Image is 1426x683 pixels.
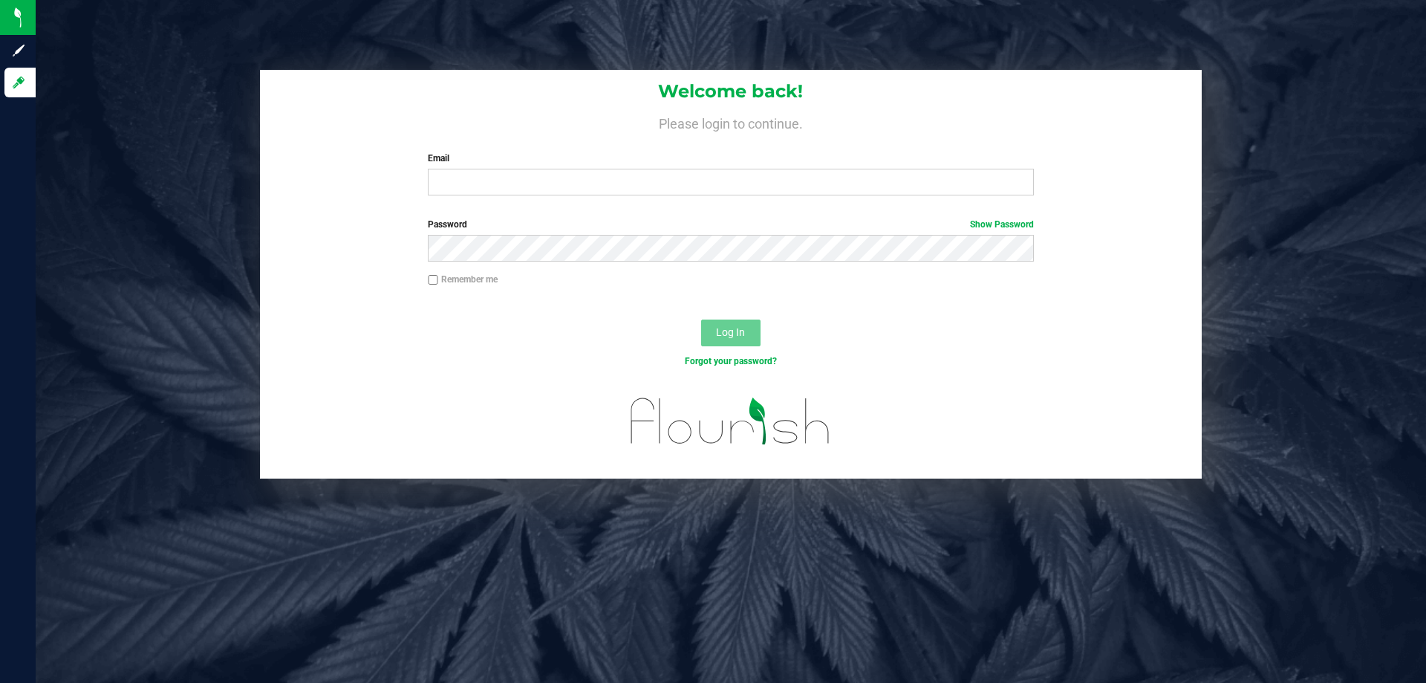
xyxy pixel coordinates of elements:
[685,356,777,366] a: Forgot your password?
[260,113,1202,131] h4: Please login to continue.
[613,383,848,459] img: flourish_logo.svg
[11,75,26,90] inline-svg: Log in
[428,275,438,285] input: Remember me
[970,219,1034,230] a: Show Password
[428,152,1033,165] label: Email
[428,273,498,286] label: Remember me
[701,320,761,346] button: Log In
[716,326,745,338] span: Log In
[11,43,26,58] inline-svg: Sign up
[428,219,467,230] span: Password
[260,82,1202,101] h1: Welcome back!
